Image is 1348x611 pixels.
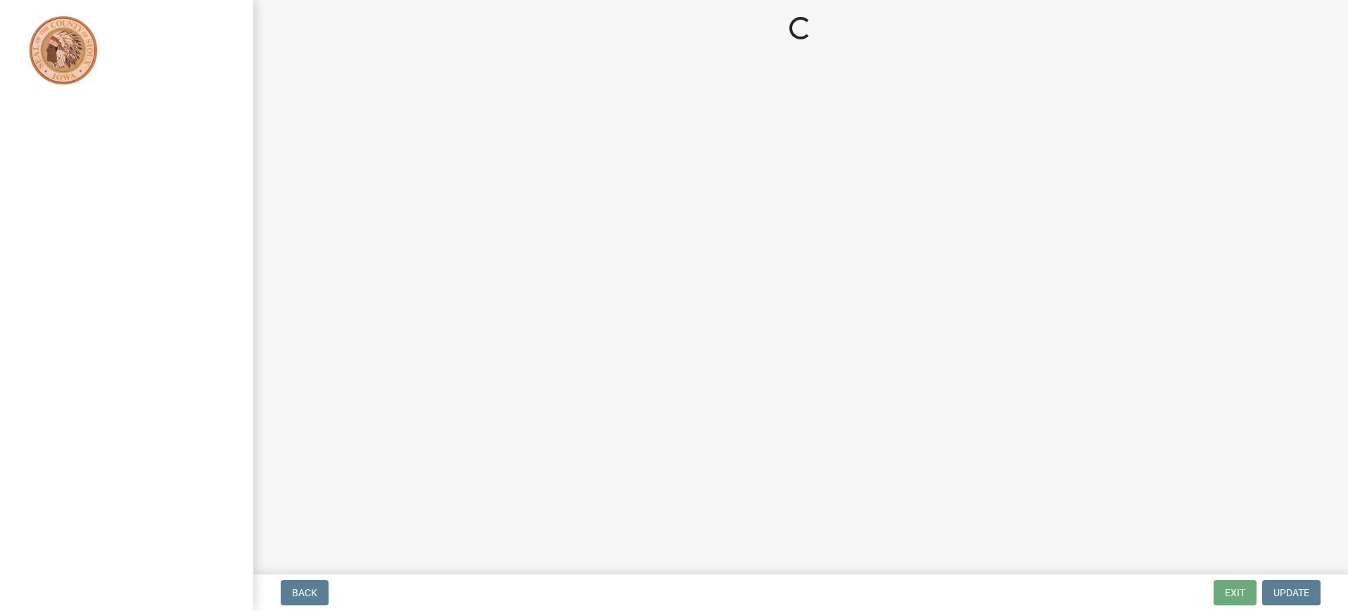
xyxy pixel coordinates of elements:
[292,587,317,598] span: Back
[28,15,98,86] img: Sioux County, Iowa
[281,580,329,605] button: Back
[1273,587,1309,598] span: Update
[1262,580,1321,605] button: Update
[1214,580,1257,605] button: Exit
